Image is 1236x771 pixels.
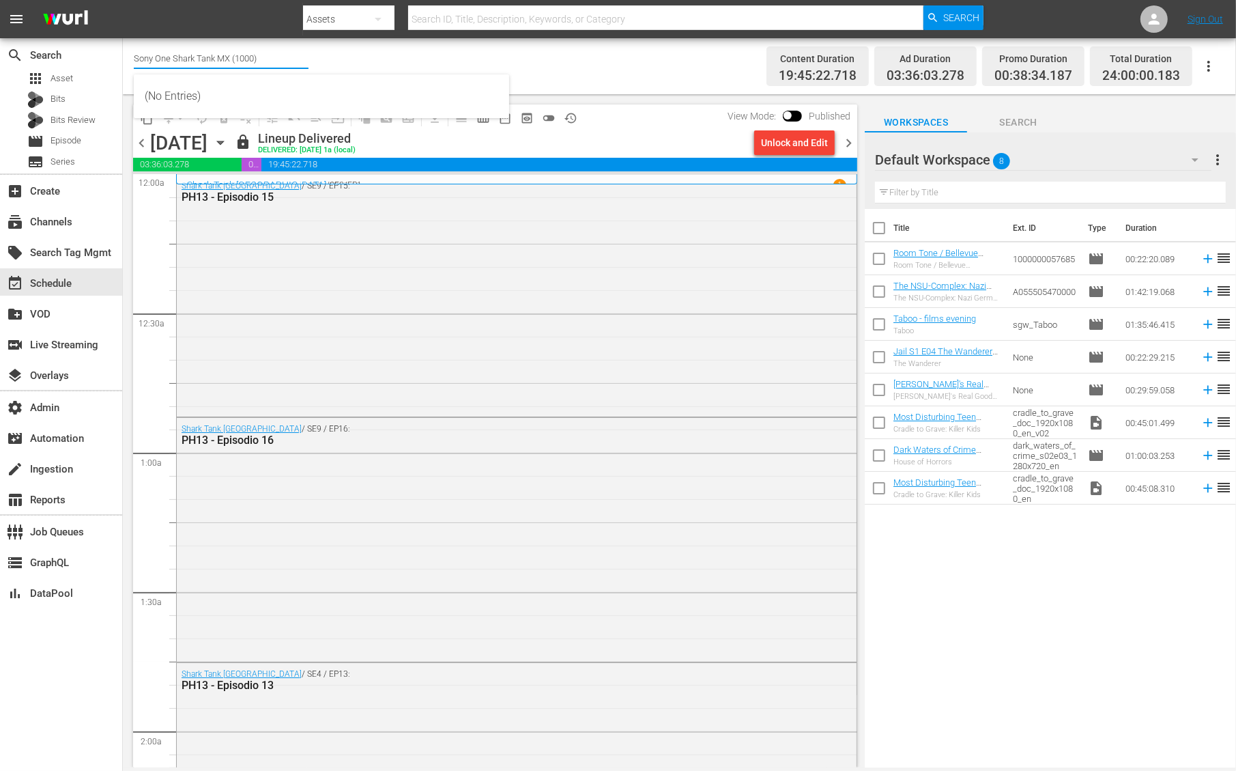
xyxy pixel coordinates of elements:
[1120,472,1195,505] td: 00:45:08.310
[1201,382,1216,397] svg: Add to Schedule
[1088,447,1104,464] span: Episode
[1216,414,1232,430] span: reorder
[893,294,1002,303] div: The NSU-Complex: Nazi German Underground
[27,70,44,87] span: Asset
[1007,341,1082,374] td: None
[1120,275,1195,308] td: 01:42:19.068
[516,107,538,129] span: View Backup
[7,244,23,261] span: Search Tag Mgmt
[893,412,993,443] a: Most Disturbing Teen Killers Reacting To Insane Sentences
[1216,479,1232,496] span: reorder
[1007,472,1082,505] td: cradle_to_grave_doc_1920x1080_en
[893,392,1002,401] div: [PERSON_NAME]'s Real Good Food - Desserts With Benefits
[1216,283,1232,299] span: reorder
[1007,242,1082,275] td: 1000000057685
[1088,251,1104,267] span: Episode
[754,130,835,155] button: Unlock and Edit
[1209,152,1226,168] span: more_vert
[27,112,44,128] div: Bits Review
[1088,349,1104,365] span: Episode
[182,181,778,204] div: / SE9 / EP15:
[560,107,581,129] span: View History
[893,458,1002,466] div: House of Horrors
[1188,14,1223,25] a: Sign Out
[7,214,23,230] span: Channels
[721,111,783,122] span: View Mode:
[994,49,1072,68] div: Promo Duration
[182,424,778,447] div: / SE9 / EP16:
[51,92,66,106] span: Bits
[27,92,44,108] div: Bits
[887,49,964,68] div: Ad Duration
[182,434,778,447] div: PH13 - Episodio 16
[1216,447,1232,463] span: reorder
[133,158,242,171] span: 03:36:03.278
[887,68,964,84] span: 03:36:03.278
[1007,275,1082,308] td: A055505470000
[1201,251,1216,266] svg: Add to Schedule
[1120,341,1195,374] td: 00:22:29.215
[7,585,23,602] span: DataPool
[7,275,23,292] span: Schedule
[7,399,23,416] span: Admin
[1088,415,1104,431] span: Video
[783,111,792,120] span: Toggle to switch from Published to Draft view.
[564,111,577,125] span: history_outlined
[1201,350,1216,365] svg: Add to Schedule
[923,5,983,30] button: Search
[182,679,778,692] div: PH13 - Episodio 13
[33,3,98,36] img: ans4CAIJ8jUAAAAAAAAAAAAAAAAAAAAAAAAgQb4GAAAAAAAAAAAAAAAAAAAAAAAAJMjXAAAAAAAAAAAAAAAAAAAAAAAAgAT5G...
[8,11,25,27] span: menu
[1088,283,1104,300] span: Episode
[7,555,23,571] span: GraphQL
[7,461,23,477] span: Ingestion
[7,183,23,199] span: Create
[51,113,96,127] span: Bits Review
[182,669,778,692] div: / SE4 / EP13:
[520,111,534,125] span: preview_outlined
[7,47,23,64] span: Search
[875,141,1211,179] div: Default Workspace
[51,72,73,85] span: Asset
[893,281,992,301] a: The NSU-Complex: Nazi German Underground
[187,180,326,191] a: Shark Tank [GEOGRAPHIC_DATA]
[182,424,302,434] a: Shark Tank [GEOGRAPHIC_DATA]
[133,135,150,152] span: chevron_left
[1201,481,1216,496] svg: Add to Schedule
[967,114,1069,131] span: Search
[7,430,23,447] span: Automation
[1216,381,1232,397] span: reorder
[893,477,993,508] a: Most Disturbing Teen Killers Reacting To Insane Sentences
[1209,143,1226,176] button: more_vert
[802,111,857,122] span: Published
[7,492,23,508] span: Reports
[837,180,842,190] p: 1
[893,261,1002,270] div: Room Tone / Bellevue [PERSON_NAME]
[893,209,1005,247] th: Title
[1005,209,1080,247] th: Ext. ID
[542,111,556,125] span: toggle_off
[865,114,967,131] span: Workspaces
[893,248,983,268] a: Room Tone / Bellevue [PERSON_NAME]
[893,346,998,367] a: Jail S1 E04 The Wanderer (Roku)
[258,146,356,155] div: DELIVERED: [DATE] 1a (local)
[51,155,75,169] span: Series
[1007,374,1082,406] td: None
[1201,448,1216,463] svg: Add to Schedule
[1088,316,1104,333] span: Episode
[943,5,979,30] span: Search
[258,131,356,146] div: Lineup Delivered
[1080,209,1117,247] th: Type
[893,313,976,324] a: Taboo - films evening
[779,68,857,84] span: 19:45:22.718
[1216,348,1232,365] span: reorder
[1120,242,1195,275] td: 00:22:20.089
[1216,250,1232,266] span: reorder
[235,134,251,150] span: lock
[1088,480,1104,496] span: Video
[893,490,1002,499] div: Cradle to Grave: Killer Kids
[182,191,778,204] div: PH13 - Episodio 15
[145,80,498,113] div: (No Entries)
[1120,308,1195,341] td: 01:35:46.415
[347,180,362,190] p: EP1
